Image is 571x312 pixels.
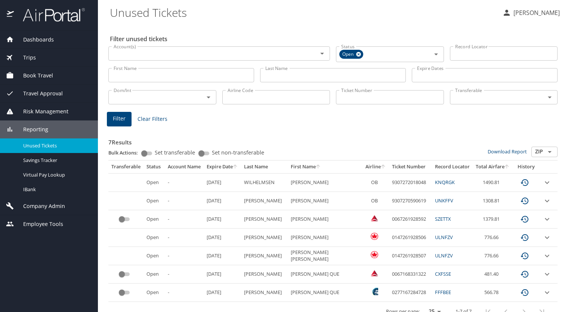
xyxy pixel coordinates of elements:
[204,229,241,247] td: [DATE]
[233,165,238,169] button: sort
[543,251,552,260] button: expand row
[241,173,288,192] td: WILHELMSEN
[204,265,241,284] td: [DATE]
[371,233,378,240] img: Air Canada
[389,192,432,210] td: 9307270590619
[543,288,552,297] button: expand row
[14,202,65,210] span: Company Admin
[473,247,513,265] td: 776.66
[23,186,89,193] span: IBank
[432,160,473,173] th: Record Locator
[371,288,378,295] img: Alaska Airlines
[371,179,378,186] span: OB
[165,284,204,302] td: -
[473,229,513,247] td: 776.66
[389,247,432,265] td: 0147261928507
[204,284,241,302] td: [DATE]
[165,265,204,284] td: -
[135,112,170,126] button: Clear Filters
[143,284,165,302] td: Open
[504,165,510,169] button: sort
[111,163,141,170] div: Transferable
[543,270,552,279] button: expand row
[241,229,288,247] td: [PERSON_NAME]
[14,107,68,116] span: Risk Management
[473,173,513,192] td: 1490.81
[14,36,54,44] span: Dashboards
[288,210,362,229] td: [PERSON_NAME]
[241,192,288,210] td: [PERSON_NAME]
[107,112,132,126] button: Filter
[204,210,241,229] td: [DATE]
[241,284,288,302] td: [PERSON_NAME]
[339,51,358,58] span: Open
[371,197,378,204] span: OB
[14,53,36,62] span: Trips
[165,173,204,192] td: -
[241,210,288,229] td: [PERSON_NAME]
[143,210,165,229] td: Open
[241,265,288,284] td: [PERSON_NAME]
[473,192,513,210] td: 1308.81
[143,160,165,173] th: Status
[499,6,563,19] button: [PERSON_NAME]
[165,229,204,247] td: -
[204,160,241,173] th: Expire Date
[110,1,496,24] h1: Unused Tickets
[435,179,455,186] a: KNQRGK
[288,173,362,192] td: [PERSON_NAME]
[203,92,214,103] button: Open
[389,265,432,284] td: 0067168331322
[389,160,432,173] th: Ticket Number
[15,7,85,22] img: airportal-logo.png
[14,89,63,98] span: Travel Approval
[513,160,540,173] th: History
[288,192,362,210] td: [PERSON_NAME]
[165,247,204,265] td: -
[389,210,432,229] td: 0067261928592
[143,192,165,210] td: Open
[143,173,165,192] td: Open
[435,197,453,204] a: UNKFFV
[371,251,378,259] img: Air Canada
[241,247,288,265] td: [PERSON_NAME]
[288,247,362,265] td: [PERSON_NAME] [PERSON_NAME]
[108,134,558,147] h3: 7 Results
[23,142,89,149] span: Unused Tickets
[165,210,204,229] td: -
[389,173,432,192] td: 9307272018048
[435,215,451,222] a: SZETTX
[316,165,321,169] button: sort
[113,114,126,123] span: Filter
[389,229,432,247] td: 0147261928506
[371,214,378,222] img: Delta Airlines
[288,160,362,173] th: First Name
[110,33,559,45] h2: Filter unused tickets
[204,247,241,265] td: [DATE]
[317,48,327,59] button: Open
[23,157,89,164] span: Savings Tracker
[371,269,378,277] img: Delta Airlines
[165,160,204,173] th: Account Name
[511,8,560,17] p: [PERSON_NAME]
[473,265,513,284] td: 481.40
[389,284,432,302] td: 0277167284728
[212,150,264,155] span: Set non-transferable
[543,178,552,187] button: expand row
[14,125,48,134] span: Reporting
[143,247,165,265] td: Open
[543,233,552,242] button: expand row
[23,171,89,178] span: Virtual Pay Lookup
[473,210,513,229] td: 1379.81
[241,160,288,173] th: Last Name
[488,148,527,155] a: Download Report
[381,165,386,169] button: sort
[435,252,453,259] a: ULNFZV
[204,192,241,210] td: [DATE]
[14,220,63,228] span: Employee Tools
[288,229,362,247] td: [PERSON_NAME]
[431,49,441,59] button: Open
[543,215,552,224] button: expand row
[108,149,144,156] p: Bulk Actions:
[339,50,363,59] div: Open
